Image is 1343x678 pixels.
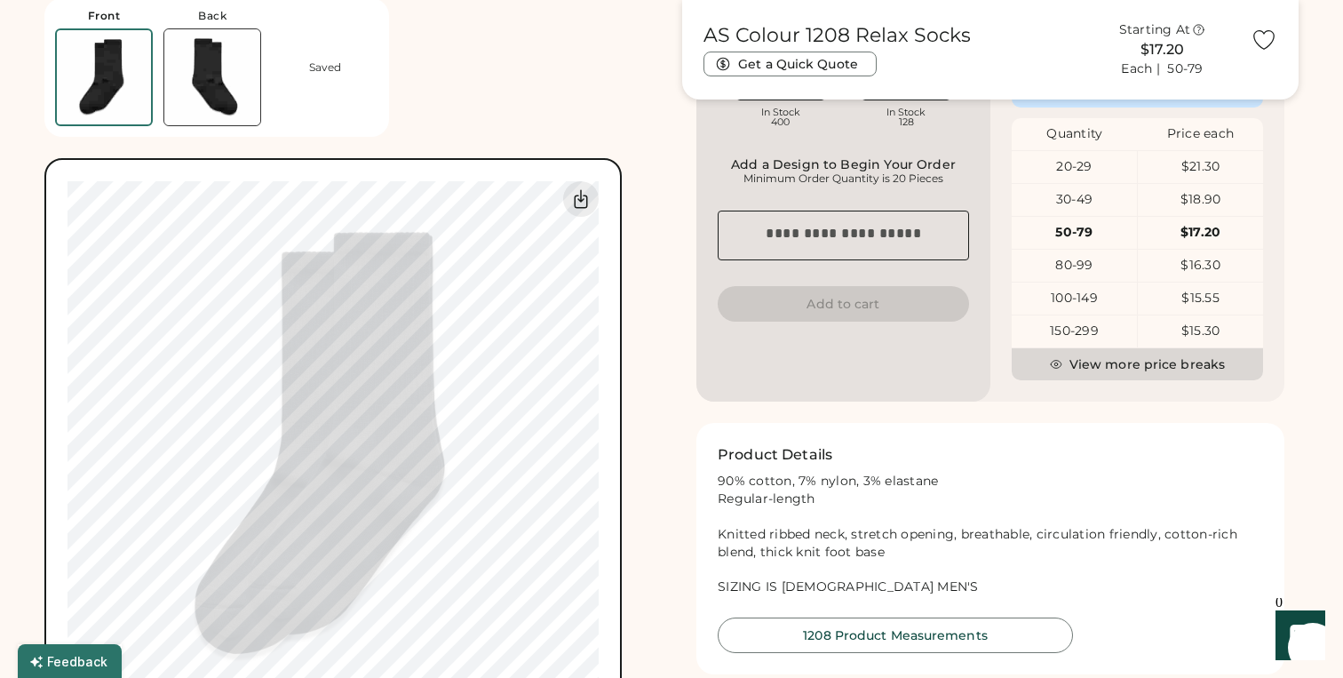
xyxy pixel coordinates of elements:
button: View more price breaks [1012,348,1263,380]
div: Download Front Mockup [563,181,599,217]
button: Get a Quick Quote [703,52,877,76]
button: Add to cart [718,286,969,322]
div: $17.20 [1138,224,1263,242]
div: 50-79 [1012,224,1137,242]
div: $17.20 [1085,39,1240,60]
div: Back [198,9,226,23]
h1: AS Colour 1208 Relax Socks [703,23,971,48]
div: $21.30 [1138,158,1263,176]
div: Starting At [1119,21,1191,39]
div: $15.55 [1138,290,1263,307]
div: 150-299 [1012,323,1137,340]
div: Quantity [1012,125,1138,143]
h2: Product Details [718,444,832,466]
img: AS Colour 1208 Black Front Thumbnail [57,30,151,124]
div: $18.90 [1138,191,1263,209]
div: 20-29 [1012,158,1137,176]
div: Price each [1138,125,1264,143]
div: $16.30 [1138,257,1263,275]
div: $15.30 [1138,323,1263,340]
div: 90% cotton, 7% nylon, 3% elastane Regular-length Knitted ribbed neck, stretch opening, breathable... [718,473,1263,596]
div: Minimum Order Quantity is 20 Pieces [723,171,964,186]
div: In Stock 128 [862,108,950,127]
div: 80-99 [1012,257,1137,275]
div: Add a Design to Begin Your Order [723,157,964,171]
div: Saved [309,60,341,75]
button: 1208 Product Measurements [718,618,1073,653]
div: Front [88,9,121,23]
div: 100-149 [1012,290,1137,307]
iframe: Front Chat [1259,598,1335,674]
img: AS Colour 1208 Black Back Thumbnail [164,29,260,125]
div: In Stock 400 [736,108,825,127]
div: Each | 50-79 [1121,60,1203,78]
div: 30-49 [1012,191,1137,209]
